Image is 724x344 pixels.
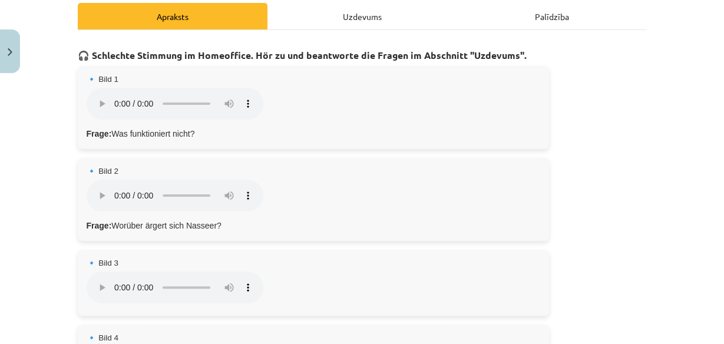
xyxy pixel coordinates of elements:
strong: Frage: [87,221,112,230]
div: Palīdzība [457,3,647,29]
audio: Dein Browser unterstützt das Audio-Element nicht. [87,88,263,120]
h4: 🔹 Bild 3 [87,259,540,268]
p: Was funktioniert nicht? [87,128,540,140]
h4: 🔹 Bild 4 [87,333,540,343]
div: Apraksts [78,3,267,29]
audio: Dein Browser unterstützt das Audio-Element nicht. [87,272,263,303]
p: Worüber ärgert sich Nasseer? [87,220,540,232]
h4: 🔹 Bild 2 [87,167,540,176]
h4: 🔹 Bild 1 [87,75,540,84]
img: icon-close-lesson-0947bae3869378f0d4975bcd49f059093ad1ed9edebbc8119c70593378902aed.svg [8,48,12,56]
strong: Frage: [87,129,112,138]
strong: 🎧 Schlechte Stimmung im Homeoffice. Hör zu und beantworte die Fragen im Abschnitt "Uzdevums". [78,49,527,61]
audio: Dein Browser unterstützt das Audio-Element nicht. [87,180,263,211]
div: Uzdevums [267,3,457,29]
